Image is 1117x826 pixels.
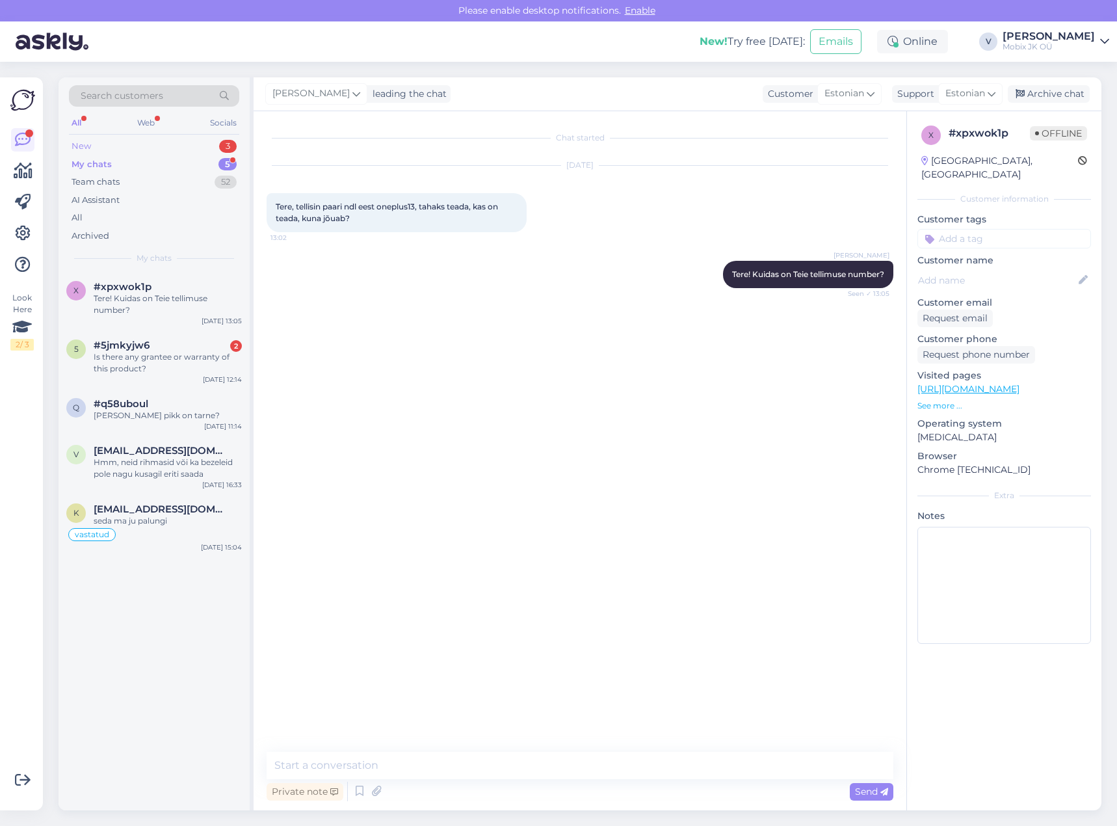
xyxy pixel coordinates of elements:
div: Private note [267,783,343,801]
div: [DATE] 16:33 [202,480,242,490]
span: x [73,286,79,295]
div: Mobix JK OÜ [1003,42,1095,52]
span: Search customers [81,89,163,103]
span: Estonian [945,87,985,101]
div: 2 / 3 [10,339,34,351]
p: Operating system [917,417,1091,431]
span: valdokivimagi@hotmail.com [94,445,229,457]
span: Tere! Kuidas on Teie tellimuse number? [732,269,884,279]
div: [DATE] 11:14 [204,421,242,431]
span: Send [855,786,888,797]
div: Try free [DATE]: [700,34,805,49]
span: Estonian [824,87,864,101]
p: Customer email [917,296,1091,310]
span: #q58uboul [94,398,148,410]
div: Look Here [10,292,34,351]
div: 2 [230,340,242,352]
p: Customer name [917,254,1091,267]
div: Team chats [72,176,120,189]
span: My chats [137,252,172,264]
span: 5 [74,344,79,354]
div: My chats [72,158,112,171]
div: 5 [218,158,237,171]
div: leading the chat [367,87,447,101]
div: All [69,114,84,131]
span: Tere, tellisin paari ndl eest oneplus13, tahaks teada, kas on teada, kuna jõuab? [276,202,500,223]
div: Archive chat [1008,85,1090,103]
div: seda ma ju palungi [94,515,242,527]
div: Extra [917,490,1091,501]
p: [MEDICAL_DATA] [917,431,1091,444]
span: #xpxwok1p [94,281,151,293]
span: Seen ✓ 13:05 [841,289,889,299]
p: Visited pages [917,369,1091,382]
span: vastatud [75,531,109,539]
p: Chrome [TECHNICAL_ID] [917,463,1091,477]
a: [PERSON_NAME]Mobix JK OÜ [1003,31,1109,52]
div: Support [892,87,934,101]
p: Browser [917,449,1091,463]
input: Add name [918,273,1076,287]
span: Offline [1030,126,1087,140]
div: Hmm, neid rihmasid või ka bezeleid pole nagu kusagil eriti saada [94,457,242,480]
div: AI Assistant [72,194,120,207]
span: x [928,130,934,140]
div: Archived [72,230,109,243]
span: kangrokarin@hot.ee [94,503,229,515]
span: k [73,508,79,518]
div: [PERSON_NAME] [1003,31,1095,42]
div: Customer [763,87,813,101]
div: V [979,33,997,51]
div: Is there any grantee or warranty of this product? [94,351,242,375]
p: Customer tags [917,213,1091,226]
div: [DATE] 12:14 [203,375,242,384]
span: 13:02 [270,233,319,243]
div: Request phone number [917,346,1035,364]
img: Askly Logo [10,88,35,113]
div: 52 [215,176,237,189]
span: Enable [621,5,659,16]
p: See more ... [917,400,1091,412]
div: New [72,140,91,153]
p: Notes [917,509,1091,523]
div: Request email [917,310,993,327]
div: 3 [219,140,237,153]
div: Socials [207,114,239,131]
div: Chat started [267,132,893,144]
div: Customer information [917,193,1091,205]
span: [PERSON_NAME] [834,250,889,260]
div: [GEOGRAPHIC_DATA], [GEOGRAPHIC_DATA] [921,154,1078,181]
div: [DATE] 15:04 [201,542,242,552]
span: #5jmkyjw6 [94,340,150,351]
p: Customer phone [917,332,1091,346]
a: [URL][DOMAIN_NAME] [917,383,1019,395]
div: Online [877,30,948,53]
div: [DATE] [267,159,893,171]
div: [DATE] 13:05 [202,316,242,326]
div: [PERSON_NAME] pikk on tarne? [94,410,242,421]
span: q [73,403,79,412]
b: New! [700,35,728,47]
div: All [72,211,83,224]
input: Add a tag [917,229,1091,248]
div: Tere! Kuidas on Teie tellimuse number? [94,293,242,316]
div: Web [135,114,157,131]
div: # xpxwok1p [949,126,1030,141]
span: [PERSON_NAME] [272,87,350,101]
button: Emails [810,29,861,54]
span: v [73,449,79,459]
